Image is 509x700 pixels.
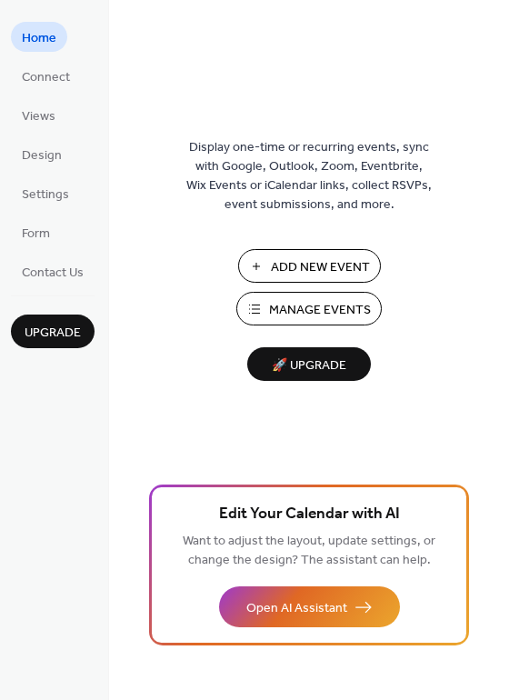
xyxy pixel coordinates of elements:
[25,324,81,343] span: Upgrade
[22,29,56,48] span: Home
[11,217,61,247] a: Form
[219,502,400,527] span: Edit Your Calendar with AI
[238,249,381,283] button: Add New Event
[183,529,435,573] span: Want to adjust the layout, update settings, or change the design? The assistant can help.
[258,354,360,378] span: 🚀 Upgrade
[22,68,70,87] span: Connect
[11,139,73,169] a: Design
[22,225,50,244] span: Form
[271,258,370,277] span: Add New Event
[246,599,347,618] span: Open AI Assistant
[22,107,55,126] span: Views
[247,347,371,381] button: 🚀 Upgrade
[22,146,62,165] span: Design
[219,586,400,627] button: Open AI Assistant
[11,22,67,52] a: Home
[22,185,69,205] span: Settings
[11,315,95,348] button: Upgrade
[236,292,382,325] button: Manage Events
[186,138,432,215] span: Display one-time or recurring events, sync with Google, Outlook, Zoom, Eventbrite, Wix Events or ...
[11,178,80,208] a: Settings
[269,301,371,320] span: Manage Events
[22,264,84,283] span: Contact Us
[11,61,81,91] a: Connect
[11,100,66,130] a: Views
[11,256,95,286] a: Contact Us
